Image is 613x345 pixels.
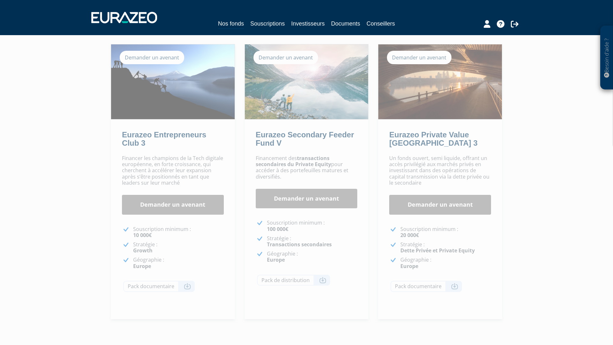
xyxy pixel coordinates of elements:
strong: Europe [267,256,285,263]
p: Souscription minimum : [267,220,358,232]
strong: transactions secondaires du Private Equity [256,155,331,168]
p: Géographie : [267,251,358,263]
div: Demander un avenant [254,51,318,64]
img: 1732889491-logotype_eurazeo_blanc_rvb.png [91,12,157,23]
div: Demander un avenant [387,51,451,64]
a: Souscriptions [250,19,285,28]
img: Eurazeo Secondary Feeder Fund V [245,44,368,119]
a: Conseillers [367,19,395,28]
a: Investisseurs [291,19,325,28]
a: Nos fonds [218,19,244,29]
a: Documents [331,19,360,28]
div: Demander un avenant [120,51,184,64]
strong: Europe [400,263,418,270]
a: Pack documentaire [390,281,462,292]
p: Souscription minimum : [400,226,491,238]
a: Pack documentaire [123,281,195,292]
p: Souscription minimum : [133,226,224,238]
p: Un fonds ouvert, semi liquide, offrant un accès privilégié aux marchés privés en investissant dan... [389,155,491,186]
a: Eurazeo Entrepreneurs Club 3 [122,130,206,147]
strong: 20 000€ [400,232,419,239]
p: Stratégie : [400,241,491,254]
strong: Europe [133,263,151,270]
strong: Dette Privée et Private Equity [400,247,475,254]
p: Stratégie : [267,235,358,248]
a: Eurazeo Private Value [GEOGRAPHIC_DATA] 3 [389,130,477,147]
strong: Growth [133,247,153,254]
img: Eurazeo Entrepreneurs Club 3 [111,44,235,119]
p: Financer les champions de la Tech digitale européenne, en forte croissance, qui cherchent à accél... [122,155,224,186]
p: Géographie : [133,257,224,269]
strong: 10 000€ [133,232,152,239]
strong: 100 000€ [267,226,288,233]
a: Demander un avenant [122,195,224,215]
a: Demander un avenant [389,195,491,215]
p: Stratégie : [133,241,224,254]
img: Eurazeo Private Value Europe 3 [378,44,502,119]
p: Financement des pour accéder à des portefeuilles matures et diversifiés. [256,155,358,180]
a: Eurazeo Secondary Feeder Fund V [256,130,354,147]
a: Demander un avenant [256,189,358,209]
a: Pack de distribution [257,275,330,286]
p: Géographie : [400,257,491,269]
strong: Transactions secondaires [267,241,332,248]
p: Besoin d'aide ? [603,29,610,87]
